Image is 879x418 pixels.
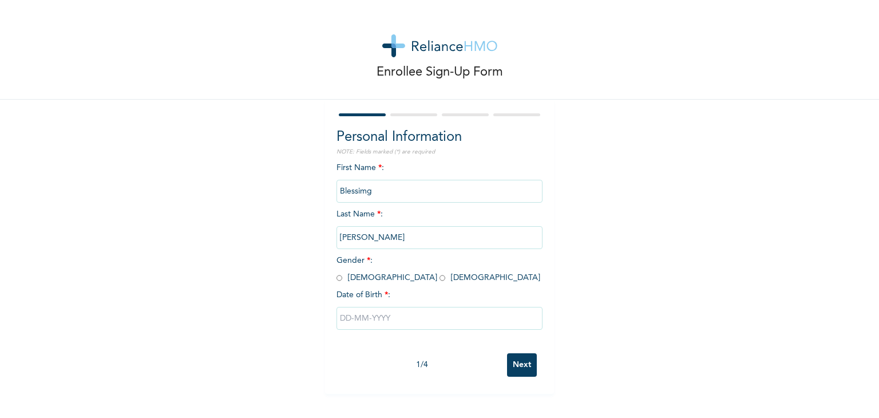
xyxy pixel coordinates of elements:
[336,164,543,195] span: First Name :
[336,359,507,371] div: 1 / 4
[382,34,497,57] img: logo
[336,289,390,301] span: Date of Birth :
[336,180,543,203] input: Enter your first name
[336,210,543,242] span: Last Name :
[336,148,543,156] p: NOTE: Fields marked (*) are required
[336,127,543,148] h2: Personal Information
[507,353,537,377] input: Next
[336,307,543,330] input: DD-MM-YYYY
[377,63,503,82] p: Enrollee Sign-Up Form
[336,226,543,249] input: Enter your last name
[336,257,540,282] span: Gender : [DEMOGRAPHIC_DATA] [DEMOGRAPHIC_DATA]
